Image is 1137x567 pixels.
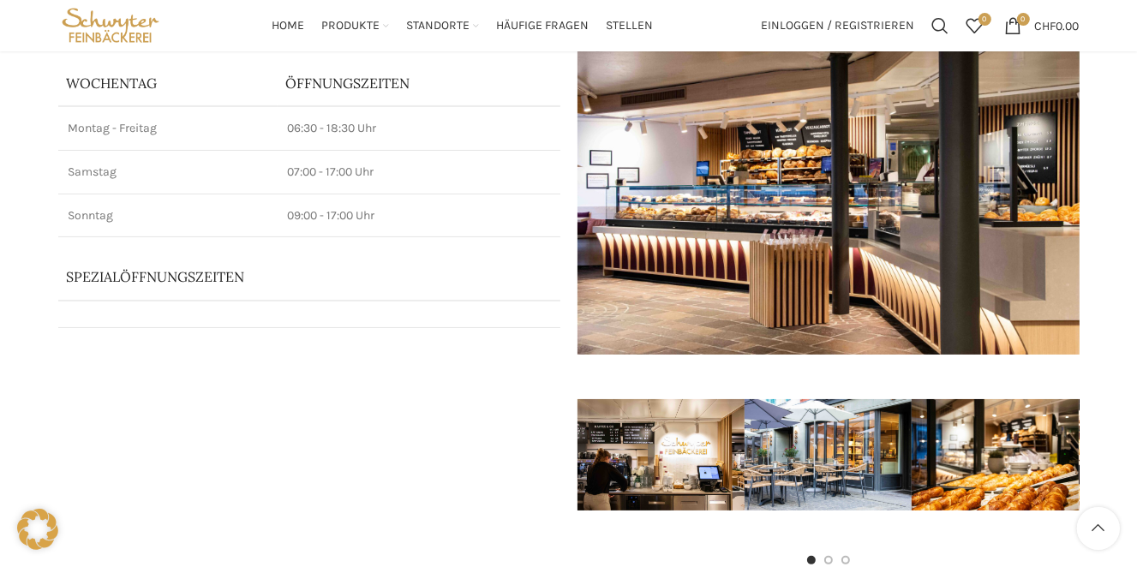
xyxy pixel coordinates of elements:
[288,164,550,181] p: 07:00 - 17:00 Uhr
[996,9,1088,43] a: 0 CHF0.00
[958,9,992,43] a: 0
[958,9,992,43] div: Meine Wunschliste
[841,556,850,564] li: Go to slide 3
[321,9,389,43] a: Produkte
[496,9,589,43] a: Häufige Fragen
[745,372,912,539] div: 2 / 7
[745,399,912,510] img: schwyter-61
[286,74,552,93] p: ÖFFNUNGSZEITEN
[824,556,833,564] li: Go to slide 2
[1035,18,1080,33] bdi: 0.00
[171,9,752,43] div: Main navigation
[577,399,745,510] img: schwyter-17
[807,556,816,564] li: Go to slide 1
[762,20,915,32] span: Einloggen / Registrieren
[978,13,991,26] span: 0
[912,399,1079,510] img: schwyter-12
[67,267,504,286] p: Spezialöffnungszeiten
[272,9,304,43] a: Home
[912,372,1079,539] div: 3 / 7
[496,18,589,34] span: Häufige Fragen
[69,164,267,181] p: Samstag
[406,18,470,34] span: Standorte
[67,74,269,93] p: Wochentag
[406,9,479,43] a: Standorte
[1035,18,1056,33] span: CHF
[69,207,267,224] p: Sonntag
[288,207,550,224] p: 09:00 - 17:00 Uhr
[272,18,304,34] span: Home
[58,17,164,32] a: Site logo
[924,9,958,43] a: Suchen
[606,9,653,43] a: Stellen
[288,120,550,137] p: 06:30 - 18:30 Uhr
[1017,13,1030,26] span: 0
[606,18,653,34] span: Stellen
[321,18,380,34] span: Produkte
[1077,507,1120,550] a: Scroll to top button
[753,9,924,43] a: Einloggen / Registrieren
[577,372,745,539] div: 1 / 7
[69,120,267,137] p: Montag - Freitag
